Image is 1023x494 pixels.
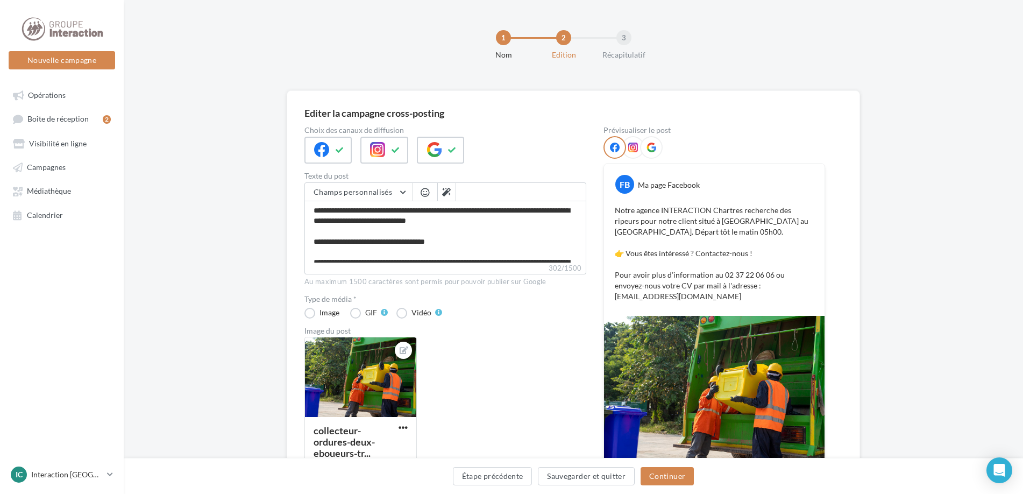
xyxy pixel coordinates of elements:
a: Visibilité en ligne [6,133,117,153]
p: Notre agence INTERACTION Chartres recherche des ripeurs pour notre client situé à [GEOGRAPHIC_DAT... [615,205,814,302]
div: Au maximum 1500 caractères sont permis pour pouvoir publier sur Google [304,277,586,287]
button: Continuer [641,467,694,485]
p: Interaction [GEOGRAPHIC_DATA] [31,469,103,480]
div: Image [319,309,339,316]
a: Opérations [6,85,117,104]
span: IC [16,469,23,480]
div: Open Intercom Messenger [986,457,1012,483]
label: Type de média * [304,295,586,303]
span: Champs personnalisés [314,187,392,196]
div: FB [615,175,634,194]
a: Boîte de réception2 [6,109,117,129]
button: Champs personnalisés [305,183,412,201]
div: GIF [365,309,377,316]
span: Boîte de réception [27,115,89,124]
a: Calendrier [6,205,117,224]
div: Prévisualiser le post [603,126,825,134]
div: 1 [496,30,511,45]
div: Editer la campagne cross-posting [304,108,444,118]
div: 3 [616,30,631,45]
a: Médiathèque [6,181,117,200]
button: Nouvelle campagne [9,51,115,69]
label: Choix des canaux de diffusion [304,126,586,134]
div: Nom [469,50,538,60]
span: Calendrier [27,210,63,220]
a: Campagnes [6,157,117,177]
div: Ma page Facebook [638,180,700,190]
span: Campagnes [27,163,66,172]
div: Récapitulatif [589,50,658,60]
div: collecteur-ordures-deux-eboueurs-tr... [314,425,375,459]
span: Médiathèque [27,187,71,196]
button: Sauvegarder et quitter [538,467,635,485]
div: Vidéo [411,309,431,316]
label: Texte du post [304,172,586,180]
a: IC Interaction [GEOGRAPHIC_DATA] [9,464,115,485]
span: Visibilité en ligne [29,139,87,148]
div: 2 [556,30,571,45]
label: 302/1500 [304,263,586,274]
button: Étape précédente [453,467,532,485]
div: Edition [529,50,598,60]
span: Opérations [28,90,66,100]
div: 2 [103,115,111,124]
div: Image du post [304,327,586,335]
